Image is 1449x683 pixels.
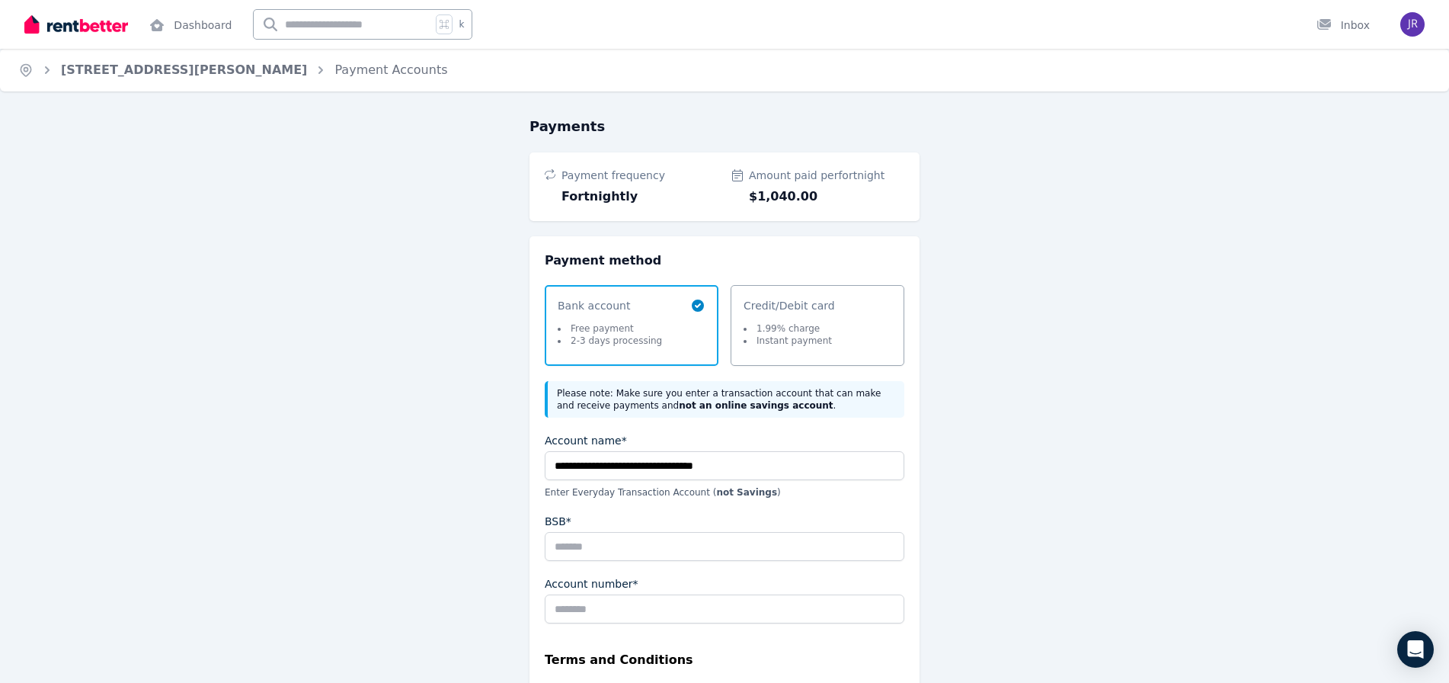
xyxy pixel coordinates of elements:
[1397,631,1434,668] div: Open Intercom Messenger
[334,63,447,77] a: Payment Accounts
[749,168,904,183] span: Amount paid per fortnight
[558,298,662,313] span: Bank account
[679,400,833,411] b: not an online savings account
[716,487,777,498] b: not Savings
[744,298,835,313] span: Credit/Debit card
[558,335,662,347] li: 2-3 days processing
[61,63,307,77] a: [STREET_ADDRESS][PERSON_NAME]
[561,168,717,183] span: Payment frequency
[459,18,464,30] span: k
[24,13,128,36] img: RentBetter
[545,486,904,499] p: Enter Everyday Transaction Account ( )
[545,252,904,270] h2: Payment method
[749,188,904,206] span: $1,040.00
[744,335,832,347] li: Instant payment
[545,576,638,592] label: Account number*
[529,116,920,137] h1: Payments
[1316,18,1370,33] div: Inbox
[558,322,662,335] li: Free payment
[545,651,904,669] legend: Terms and Conditions
[1400,12,1425,37] img: Jorge Thiago Mendonca Farias da Rosa
[744,322,832,335] li: 1.99% charge
[545,381,904,418] div: Please note: Make sure you enter a transaction account that can make and receive payments and .
[561,188,717,206] span: Fortnightly
[545,433,627,448] label: Account name*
